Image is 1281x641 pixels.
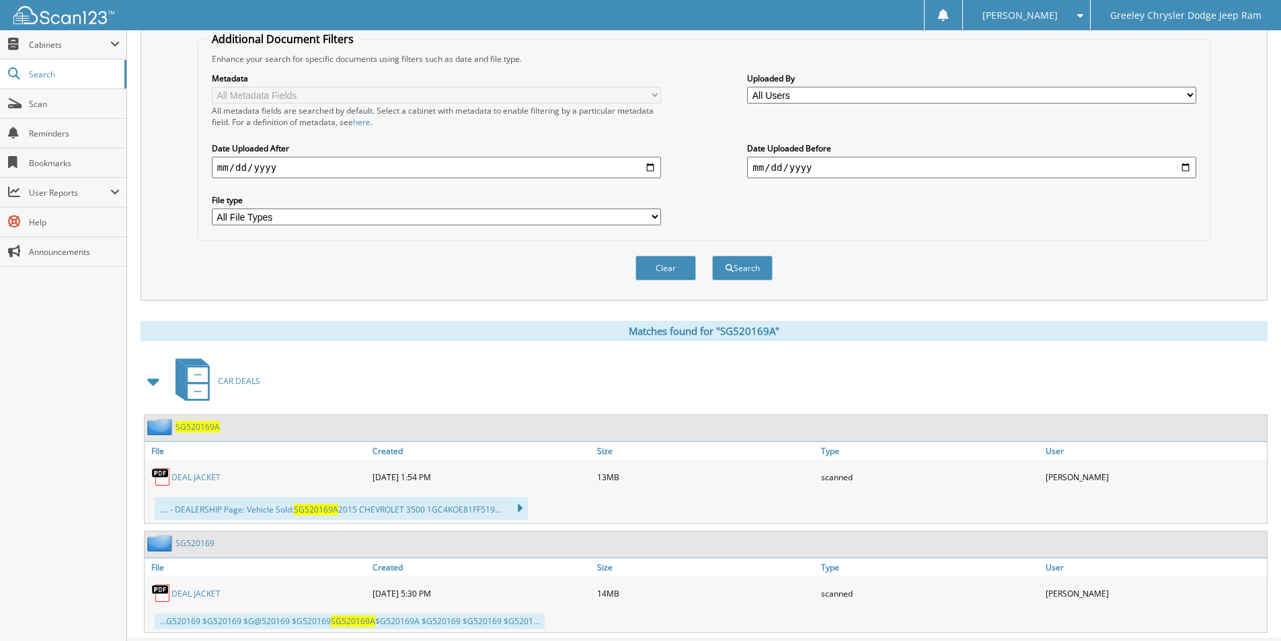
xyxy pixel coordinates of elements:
[155,613,545,629] div: ...G520169 $G520169 $G@520169 $G520169 $G520169A $G520169 $G520169 $G5201...
[155,497,528,520] div: .... - DEALERSHIP Page: Vehicle Sold: 2015 CHEVROLET 3500 1GC4KOE81FF519...
[205,53,1203,65] div: Enhance your search for specific documents using filters such as date and file type.
[29,98,120,110] span: Scan
[747,143,1196,154] label: Date Uploaded Before
[218,375,260,387] span: CAR DEALS
[1042,580,1267,607] div: [PERSON_NAME]
[176,421,220,432] a: SG520169A
[1214,576,1281,641] iframe: Chat Widget
[594,442,818,460] a: Size
[147,535,176,552] img: folder2.png
[331,615,375,627] span: SG520169A
[29,157,120,169] span: Bookmarks
[818,442,1042,460] a: Type
[29,187,110,198] span: User Reports
[145,558,369,576] a: File
[353,116,371,128] a: here
[1042,442,1267,460] a: User
[151,583,171,603] img: PDF.png
[176,537,215,549] a: SG520169
[594,580,818,607] div: 14MB
[171,588,221,599] a: DEAL JACKET
[1042,558,1267,576] a: User
[294,504,338,515] span: SG520169A
[29,246,120,258] span: Announcements
[369,442,594,460] a: Created
[1110,11,1261,20] span: Greeley Chrysler Dodge Jeep Ram
[369,580,594,607] div: [DATE] 5:30 PM
[29,217,120,228] span: Help
[635,256,696,280] button: Clear
[171,472,221,483] a: DEAL JACKET
[29,128,120,139] span: Reminders
[747,157,1196,178] input: end
[818,580,1042,607] div: scanned
[712,256,773,280] button: Search
[167,354,260,408] a: CAR DEALS
[145,442,369,460] a: File
[147,418,176,435] img: folder2.png
[212,143,661,154] label: Date Uploaded After
[212,73,661,84] label: Metadata
[747,73,1196,84] label: Uploaded By
[29,39,110,50] span: Cabinets
[369,558,594,576] a: Created
[29,69,118,80] span: Search
[151,467,171,487] img: PDF.png
[13,6,114,24] img: scan123-logo-white.svg
[205,32,360,46] legend: Additional Document Filters
[982,11,1058,20] span: [PERSON_NAME]
[141,321,1268,341] div: Matches found for "SG520169A"
[212,157,661,178] input: start
[594,558,818,576] a: Size
[818,463,1042,490] div: scanned
[369,463,594,490] div: [DATE] 1:54 PM
[594,463,818,490] div: 13MB
[818,558,1042,576] a: Type
[212,105,661,128] div: All metadata fields are searched by default. Select a cabinet with metadata to enable filtering b...
[1042,463,1267,490] div: [PERSON_NAME]
[212,194,661,206] label: File type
